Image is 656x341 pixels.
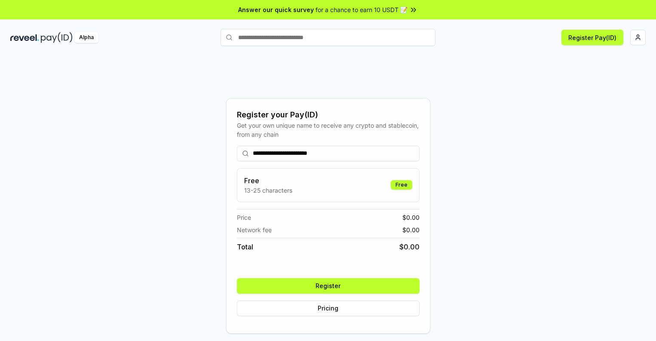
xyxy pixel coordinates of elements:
[41,32,73,43] img: pay_id
[74,32,98,43] div: Alpha
[237,225,272,234] span: Network fee
[391,180,412,190] div: Free
[402,213,420,222] span: $ 0.00
[237,121,420,139] div: Get your own unique name to receive any crypto and stablecoin, from any chain
[237,242,253,252] span: Total
[244,186,292,195] p: 13-25 characters
[238,5,314,14] span: Answer our quick survey
[402,225,420,234] span: $ 0.00
[237,301,420,316] button: Pricing
[10,32,39,43] img: reveel_dark
[237,278,420,294] button: Register
[316,5,408,14] span: for a chance to earn 10 USDT 📝
[244,175,292,186] h3: Free
[561,30,623,45] button: Register Pay(ID)
[237,109,420,121] div: Register your Pay(ID)
[399,242,420,252] span: $ 0.00
[237,213,251,222] span: Price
